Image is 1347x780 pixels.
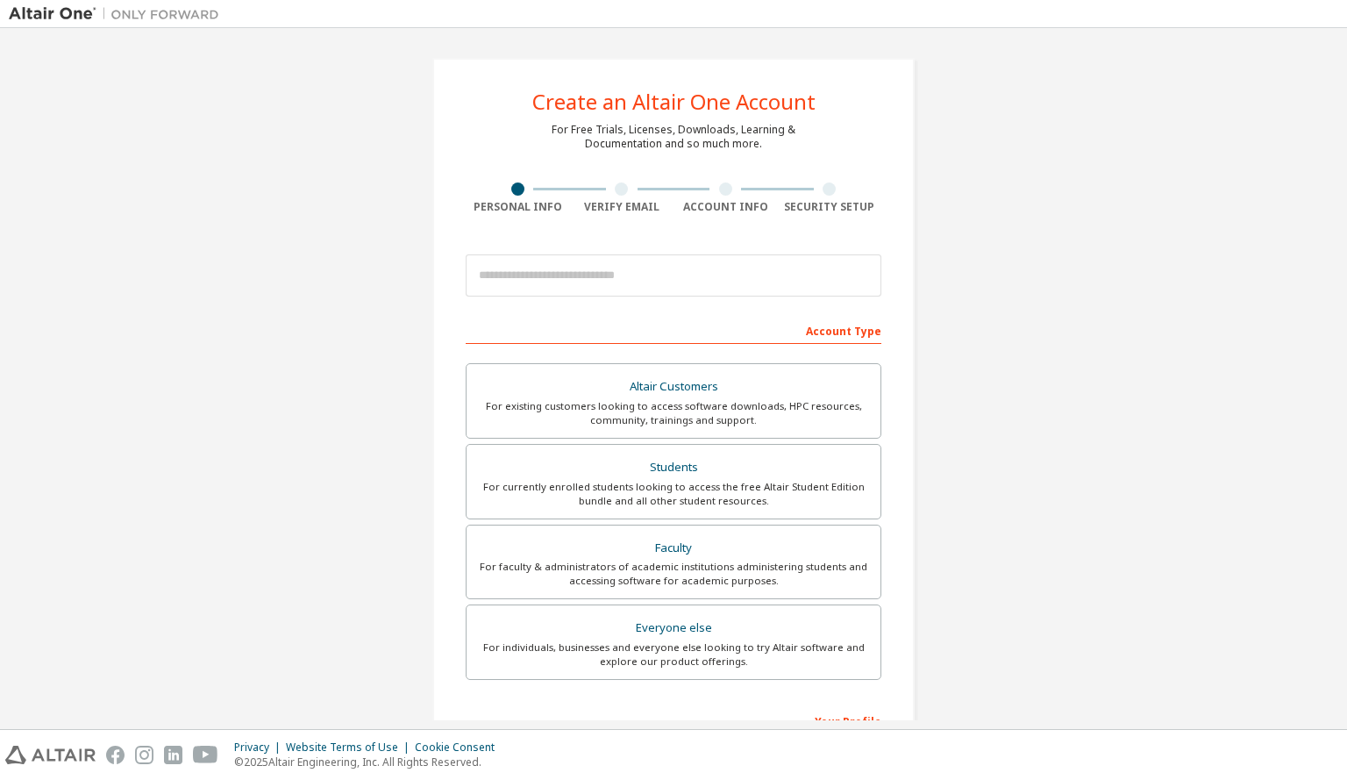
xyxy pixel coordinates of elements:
[466,200,570,214] div: Personal Info
[477,536,870,561] div: Faculty
[477,375,870,399] div: Altair Customers
[5,746,96,764] img: altair_logo.svg
[477,640,870,669] div: For individuals, businesses and everyone else looking to try Altair software and explore our prod...
[135,746,153,764] img: instagram.svg
[106,746,125,764] img: facebook.svg
[234,755,505,769] p: © 2025 Altair Engineering, Inc. All Rights Reserved.
[532,91,816,112] div: Create an Altair One Account
[477,560,870,588] div: For faculty & administrators of academic institutions administering students and accessing softwa...
[415,741,505,755] div: Cookie Consent
[9,5,228,23] img: Altair One
[286,741,415,755] div: Website Terms of Use
[477,399,870,427] div: For existing customers looking to access software downloads, HPC resources, community, trainings ...
[193,746,218,764] img: youtube.svg
[466,706,881,734] div: Your Profile
[234,741,286,755] div: Privacy
[466,316,881,344] div: Account Type
[477,480,870,508] div: For currently enrolled students looking to access the free Altair Student Edition bundle and all ...
[778,200,882,214] div: Security Setup
[164,746,182,764] img: linkedin.svg
[477,616,870,640] div: Everyone else
[477,455,870,480] div: Students
[673,200,778,214] div: Account Info
[552,123,795,151] div: For Free Trials, Licenses, Downloads, Learning & Documentation and so much more.
[570,200,674,214] div: Verify Email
